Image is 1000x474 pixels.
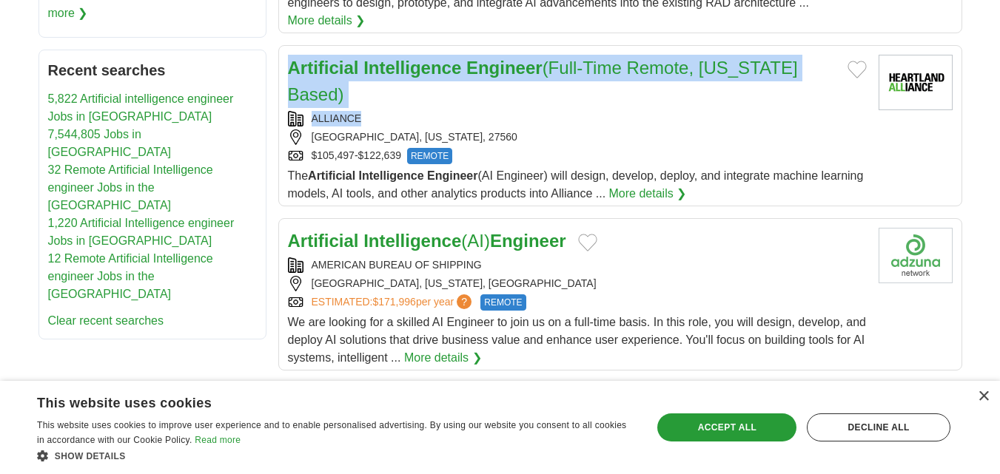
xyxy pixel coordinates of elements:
[879,228,953,283] img: Company logo
[807,413,950,441] div: Decline all
[288,58,359,78] strong: Artificial
[288,148,867,164] div: $105,497-$122,639
[657,413,796,441] div: Accept all
[372,296,415,308] span: $171,996
[37,420,626,445] span: This website uses cookies to improve user experience and to enable personalised advertising. By u...
[879,55,953,110] img: Heartland Alliance logo
[427,169,477,182] strong: Engineer
[490,231,566,251] strong: Engineer
[48,163,213,211] a: 32 Remote Artificial Intelligence engineer Jobs in the [GEOGRAPHIC_DATA]
[48,92,234,123] a: 5,822 Artificial intelligence engineer Jobs in [GEOGRAPHIC_DATA]
[288,58,798,104] a: Artificial Intelligence Engineer(Full-Time Remote, [US_STATE] Based)
[466,58,543,78] strong: Engineer
[312,112,362,124] a: ALLIANCE
[288,12,366,30] a: More details ❯
[48,252,213,300] a: 12 Remote Artificial Intelligence engineer Jobs in the [GEOGRAPHIC_DATA]
[48,128,172,158] a: 7,544,805 Jobs in [GEOGRAPHIC_DATA]
[48,217,235,247] a: 1,220 Artificial Intelligence engineer Jobs in [GEOGRAPHIC_DATA]
[480,294,526,311] span: REMOTE
[48,59,257,81] h2: Recent searches
[288,231,359,251] strong: Artificial
[48,314,164,327] a: Clear recent searches
[37,448,634,463] div: Show details
[363,231,461,251] strong: Intelligence
[37,390,597,412] div: This website uses cookies
[195,435,241,445] a: Read more, opens a new window
[288,231,566,251] a: Artificial Intelligence(AI)Engineer
[407,148,452,164] span: REMOTE
[359,169,424,182] strong: Intelligence
[363,58,461,78] strong: Intelligence
[978,391,989,402] div: Close
[288,316,866,364] span: We are looking for a skilled AI Engineer to join us on a full-time basis. In this role, you will ...
[457,294,472,309] span: ?
[609,185,687,203] a: More details ❯
[55,451,126,461] span: Show details
[578,234,597,251] button: Add to favorite jobs
[308,169,355,182] strong: Artificial
[288,276,867,291] div: [GEOGRAPHIC_DATA], [US_STATE], [GEOGRAPHIC_DATA]
[288,129,867,145] div: [GEOGRAPHIC_DATA], [US_STATE], 27560
[288,257,867,273] div: AMERICAN BUREAU OF SHIPPING
[312,294,475,311] a: ESTIMATED:$171,996per year?
[288,169,864,200] span: The (AI Engineer) will design, develop, deploy, and integrate machine learning models, AI tools, ...
[404,349,482,367] a: More details ❯
[848,61,867,78] button: Add to favorite jobs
